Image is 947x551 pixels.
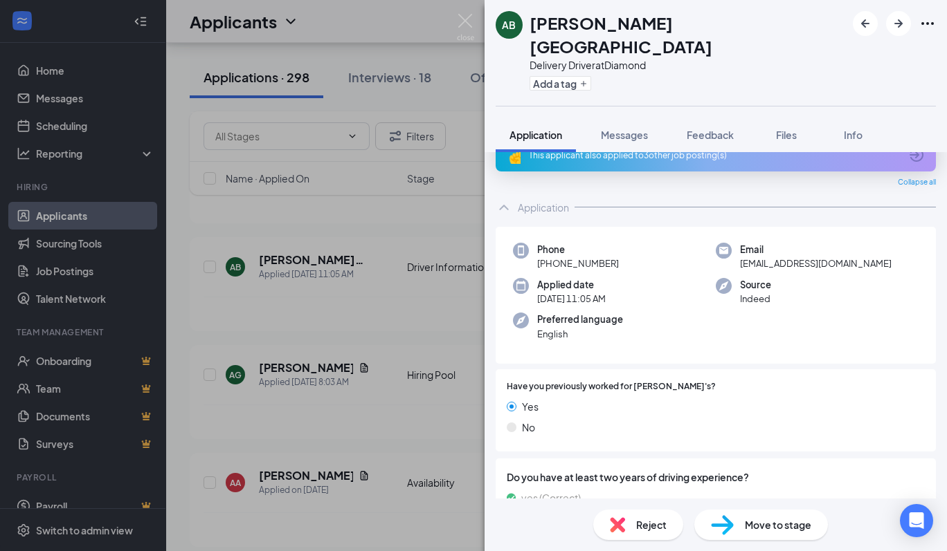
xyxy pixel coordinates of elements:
[537,292,606,306] span: [DATE] 11:05 AM
[636,517,667,532] span: Reject
[502,18,516,32] div: AB
[919,15,936,32] svg: Ellipses
[687,129,734,141] span: Feedback
[898,177,936,188] span: Collapse all
[890,15,907,32] svg: ArrowRight
[745,517,811,532] span: Move to stage
[900,504,933,537] div: Open Intercom Messenger
[530,58,846,72] div: Delivery Driver at Diamond
[579,80,588,88] svg: Plus
[509,129,562,141] span: Application
[518,200,569,214] div: Application
[601,129,648,141] span: Messages
[507,469,925,485] span: Do you have at least two years of driving experience?
[776,129,797,141] span: Files
[507,380,716,393] span: Have you previously worked for [PERSON_NAME]'s?
[886,11,911,36] button: ArrowRight
[530,76,591,91] button: PlusAdd a tag
[844,129,863,141] span: Info
[537,256,619,270] span: [PHONE_NUMBER]
[537,243,619,256] span: Phone
[522,420,535,435] span: No
[740,243,892,256] span: Email
[530,11,846,58] h1: [PERSON_NAME][GEOGRAPHIC_DATA]
[740,292,771,306] span: Indeed
[853,11,878,36] button: ArrowLeftNew
[537,278,606,292] span: Applied date
[908,147,925,163] svg: ArrowCircle
[521,490,581,505] span: yes (Correct)
[496,199,512,216] svg: ChevronUp
[522,399,539,414] span: Yes
[537,312,623,326] span: Preferred language
[740,278,771,292] span: Source
[529,149,900,161] div: This applicant also applied to 3 other job posting(s)
[857,15,874,32] svg: ArrowLeftNew
[740,256,892,270] span: [EMAIL_ADDRESS][DOMAIN_NAME]
[537,327,623,341] span: English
